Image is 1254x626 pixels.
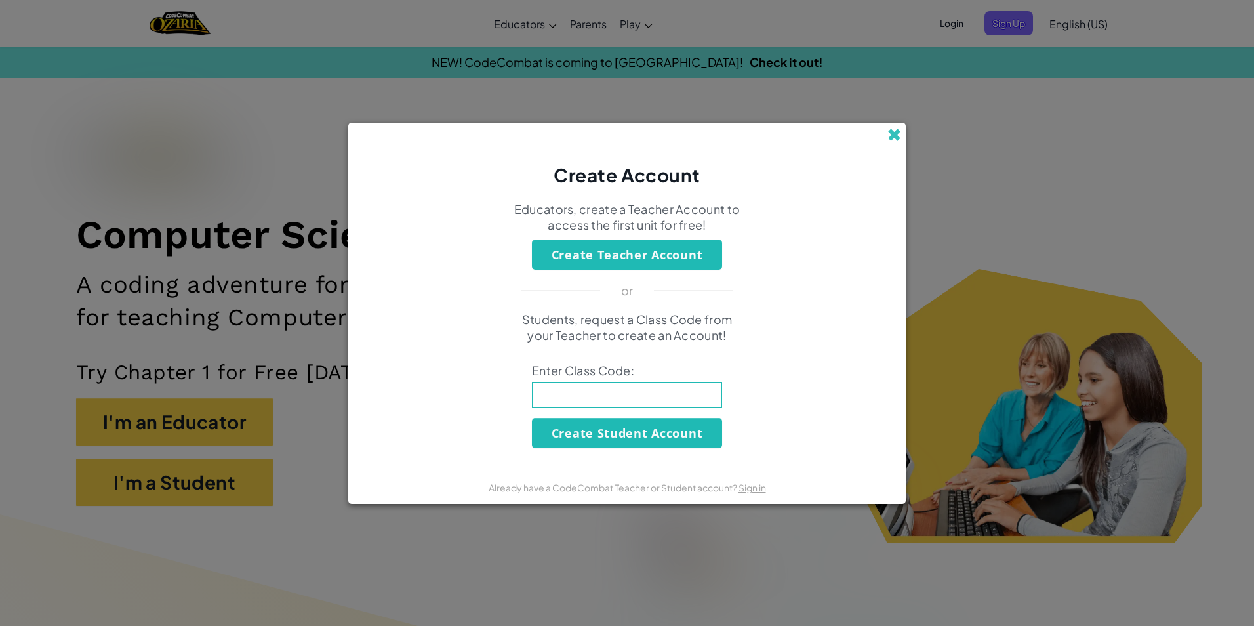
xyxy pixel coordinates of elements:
[532,418,722,448] button: Create Student Account
[554,163,700,186] span: Create Account
[489,482,738,493] span: Already have a CodeCombat Teacher or Student account?
[621,283,634,299] p: or
[532,240,722,270] button: Create Teacher Account
[512,201,742,233] p: Educators, create a Teacher Account to access the first unit for free!
[512,312,742,343] p: Students, request a Class Code from your Teacher to create an Account!
[738,482,766,493] a: Sign in
[532,363,722,379] span: Enter Class Code:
